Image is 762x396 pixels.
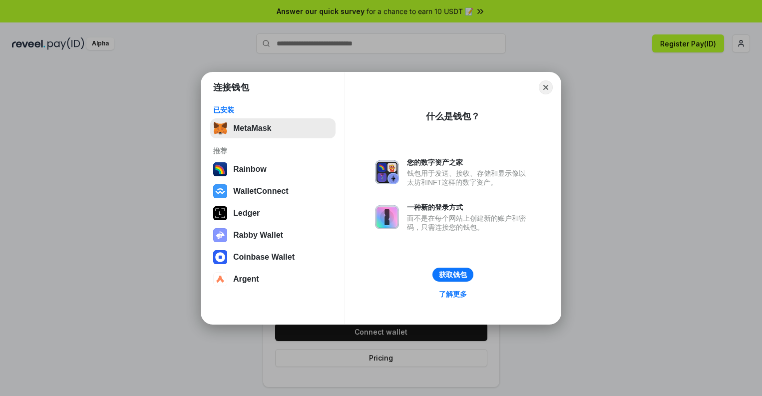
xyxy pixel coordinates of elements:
div: 钱包用于发送、接收、存储和显示像以太坊和NFT这样的数字资产。 [407,169,531,187]
img: svg+xml,%3Csvg%20xmlns%3D%22http%3A%2F%2Fwww.w3.org%2F2000%2Fsvg%22%20fill%3D%22none%22%20viewBox... [375,205,399,229]
div: 已安装 [213,105,333,114]
button: WalletConnect [210,181,336,201]
div: 了解更多 [439,290,467,299]
img: svg+xml,%3Csvg%20xmlns%3D%22http%3A%2F%2Fwww.w3.org%2F2000%2Fsvg%22%20fill%3D%22none%22%20viewBox... [375,160,399,184]
button: Rainbow [210,159,336,179]
div: Argent [233,275,259,284]
div: Coinbase Wallet [233,253,295,262]
div: 什么是钱包？ [426,110,480,122]
h1: 连接钱包 [213,81,249,93]
button: Argent [210,269,336,289]
button: Ledger [210,203,336,223]
img: svg+xml,%3Csvg%20xmlns%3D%22http%3A%2F%2Fwww.w3.org%2F2000%2Fsvg%22%20fill%3D%22none%22%20viewBox... [213,228,227,242]
img: svg+xml,%3Csvg%20width%3D%22120%22%20height%3D%22120%22%20viewBox%3D%220%200%20120%20120%22%20fil... [213,162,227,176]
img: svg+xml,%3Csvg%20width%3D%2228%22%20height%3D%2228%22%20viewBox%3D%220%200%2028%2028%22%20fill%3D... [213,184,227,198]
div: WalletConnect [233,187,289,196]
div: Rainbow [233,165,267,174]
button: 获取钱包 [432,268,473,282]
button: Rabby Wallet [210,225,336,245]
button: Coinbase Wallet [210,247,336,267]
img: svg+xml,%3Csvg%20width%3D%2228%22%20height%3D%2228%22%20viewBox%3D%220%200%2028%2028%22%20fill%3D... [213,272,227,286]
div: Ledger [233,209,260,218]
button: MetaMask [210,118,336,138]
img: svg+xml,%3Csvg%20width%3D%2228%22%20height%3D%2228%22%20viewBox%3D%220%200%2028%2028%22%20fill%3D... [213,250,227,264]
div: MetaMask [233,124,271,133]
div: 一种新的登录方式 [407,203,531,212]
div: Rabby Wallet [233,231,283,240]
img: svg+xml,%3Csvg%20fill%3D%22none%22%20height%3D%2233%22%20viewBox%3D%220%200%2035%2033%22%20width%... [213,121,227,135]
div: 您的数字资产之家 [407,158,531,167]
a: 了解更多 [433,288,473,301]
div: 推荐 [213,146,333,155]
div: 获取钱包 [439,270,467,279]
img: svg+xml,%3Csvg%20xmlns%3D%22http%3A%2F%2Fwww.w3.org%2F2000%2Fsvg%22%20width%3D%2228%22%20height%3... [213,206,227,220]
button: Close [539,80,553,94]
div: 而不是在每个网站上创建新的账户和密码，只需连接您的钱包。 [407,214,531,232]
